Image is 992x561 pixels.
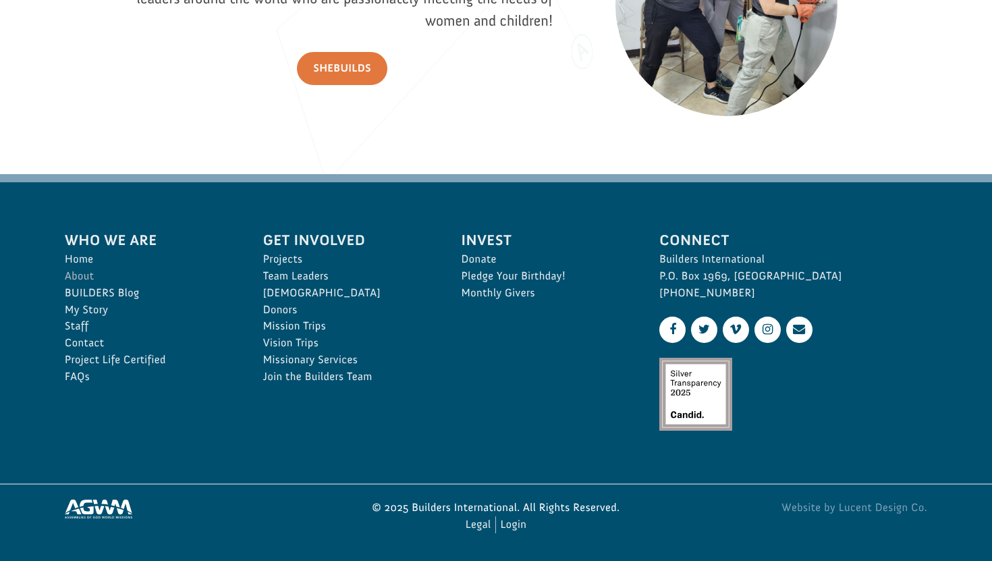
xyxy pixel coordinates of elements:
a: SheBUILDS [297,52,387,85]
a: Vision Trips [263,335,432,352]
span: [DEMOGRAPHIC_DATA] , [GEOGRAPHIC_DATA] [36,54,186,63]
div: Bethel Assembly of [DEMOGRAPHIC_DATA] donated $1,000 [24,14,186,41]
a: Legal [466,516,491,533]
span: Connect [659,229,927,251]
span: Who We Are [65,229,233,251]
a: Login [500,516,526,533]
a: Pledge Your Birthday! [462,268,630,285]
a: Facebook [659,317,686,343]
a: Monthly Givers [462,285,630,302]
p: © 2025 Builders International. All Rights Reserved. [356,500,637,516]
a: BUILDERS Blog [65,285,233,302]
span: Get Involved [263,229,432,251]
a: Contact Us [786,317,812,343]
a: Website by Lucent Design Co. [646,500,927,516]
a: Mission Trips [263,318,432,335]
a: Team Leaders [263,268,432,285]
a: About [65,268,233,285]
img: US.png [24,54,34,63]
a: Staff [65,318,233,335]
a: Twitter [691,317,717,343]
a: Join the Builders Team [263,369,432,385]
a: Projects [263,251,432,268]
img: Silver Transparency Rating for 2025 by Candid [659,358,732,431]
img: Assemblies of God World Missions [65,500,132,518]
span: Invest [462,229,630,251]
div: to [24,42,186,51]
a: Missionary Services [263,352,432,369]
a: Project Life Certified [65,352,233,369]
a: Instagram [754,317,781,343]
a: [DEMOGRAPHIC_DATA] [263,285,432,302]
a: Vimeo [723,317,749,343]
strong: Builders International [32,41,114,51]
a: Donate [462,251,630,268]
a: FAQs [65,369,233,385]
a: Home [65,251,233,268]
a: Donors [263,302,432,319]
a: Contact [65,335,233,352]
button: Donate [191,27,251,51]
a: My Story [65,302,233,319]
p: Builders International P.O. Box 1969, [GEOGRAPHIC_DATA] [PHONE_NUMBER] [659,251,927,301]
